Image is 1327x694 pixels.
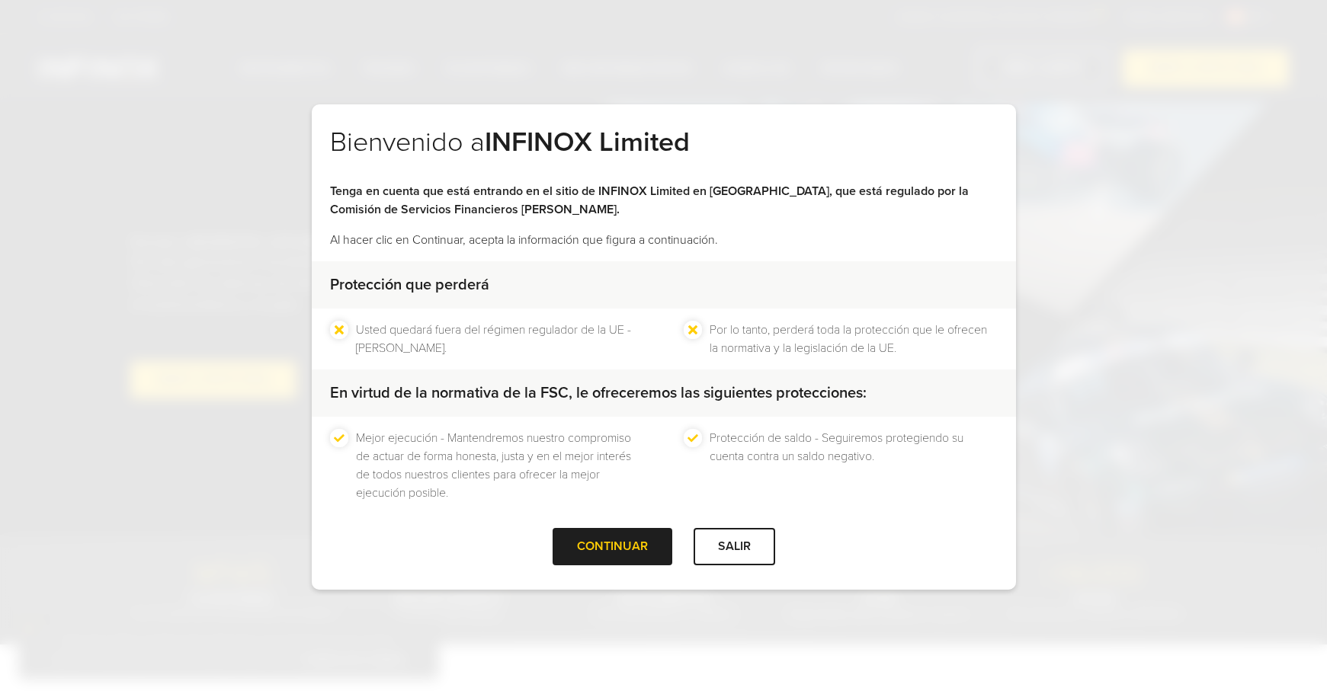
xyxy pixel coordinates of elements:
[330,231,998,249] p: Al hacer clic en Continuar, acepta la información que figura a continuación.
[553,528,672,565] div: CONTINUAR
[330,184,969,217] strong: Tenga en cuenta que está entrando en el sitio de INFINOX Limited en [GEOGRAPHIC_DATA], que está r...
[485,126,690,158] strong: INFINOX Limited
[710,321,998,357] li: Por lo tanto, perderá toda la protección que le ofrecen la normativa y la legislación de la UE.
[330,384,867,402] strong: En virtud de la normativa de la FSC, le ofreceremos las siguientes protecciones:
[330,126,998,182] h2: Bienvenido a
[694,528,775,565] div: SALIR
[710,429,998,502] li: Protección de saldo - Seguiremos protegiendo su cuenta contra un saldo negativo.
[356,429,644,502] li: Mejor ejecución - Mantendremos nuestro compromiso de actuar de forma honesta, justa y en el mejor...
[356,321,644,357] li: Usted quedará fuera del régimen regulador de la UE - [PERSON_NAME].
[330,276,489,294] strong: Protección que perderá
